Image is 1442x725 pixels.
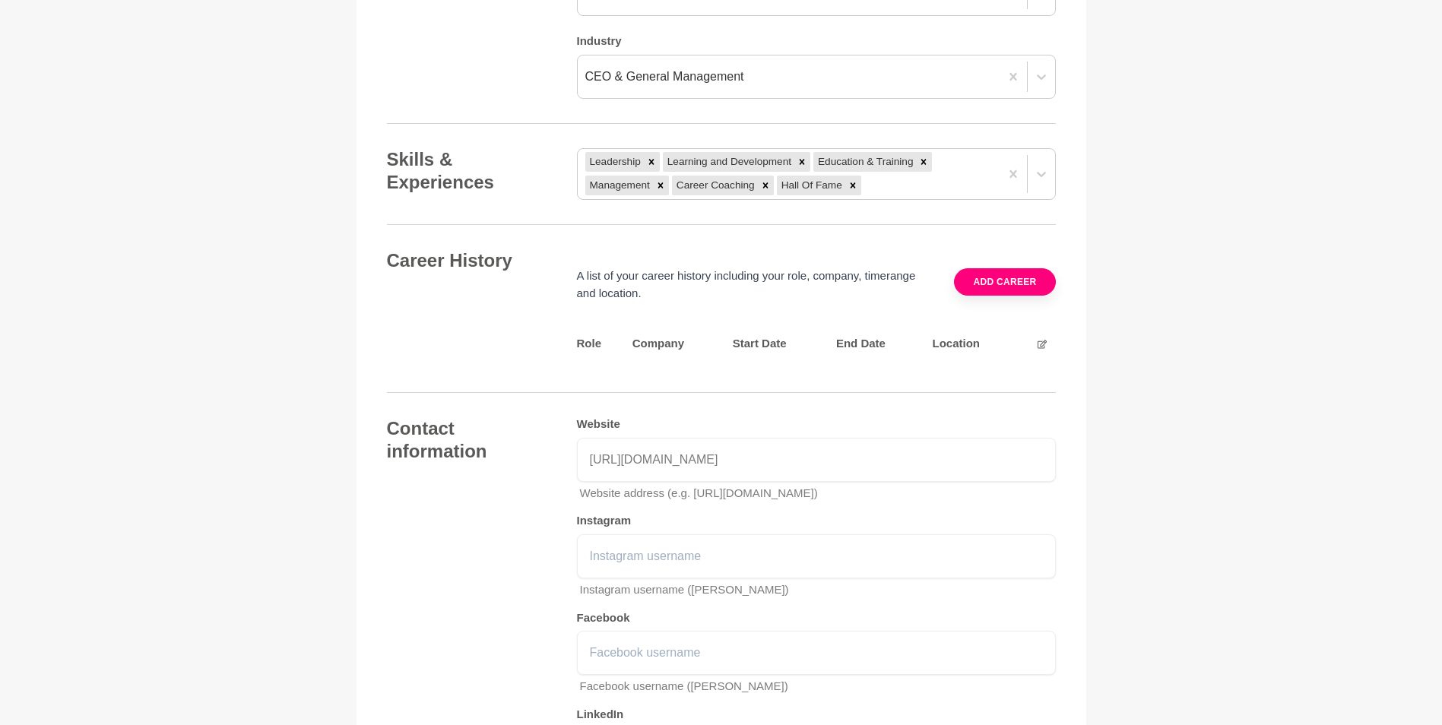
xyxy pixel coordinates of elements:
[577,268,937,302] p: A list of your career history including your role, company, timerange and location.
[577,34,1056,49] h5: Industry
[577,611,1056,625] h5: Facebook
[387,148,547,194] h4: Skills & Experiences
[577,438,1056,482] input: Website address (https://yourwebsite.com)
[585,152,643,172] div: Leadership
[387,249,547,272] h4: Career History
[585,68,744,86] div: CEO & General Management
[585,176,652,195] div: Management
[954,268,1055,296] button: Add career
[663,152,794,172] div: Learning and Development
[632,337,724,351] h5: Company
[933,337,1016,351] h5: Location
[577,708,1056,722] h5: LinkedIn
[387,417,547,463] h4: Contact information
[577,514,1056,528] h5: Instagram
[577,337,623,351] h5: Role
[580,485,1056,502] p: Website address (e.g. [URL][DOMAIN_NAME])
[733,337,827,351] h5: Start Date
[813,152,915,172] div: Education & Training
[580,581,1056,599] p: Instagram username ([PERSON_NAME])
[577,631,1056,675] input: Facebook username
[777,176,845,195] div: Hall Of Fame
[672,176,757,195] div: Career Coaching
[836,337,924,351] h5: End Date
[580,678,1056,695] p: Facebook username ([PERSON_NAME])
[577,534,1056,578] input: Instagram username
[577,417,1056,432] h5: Website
